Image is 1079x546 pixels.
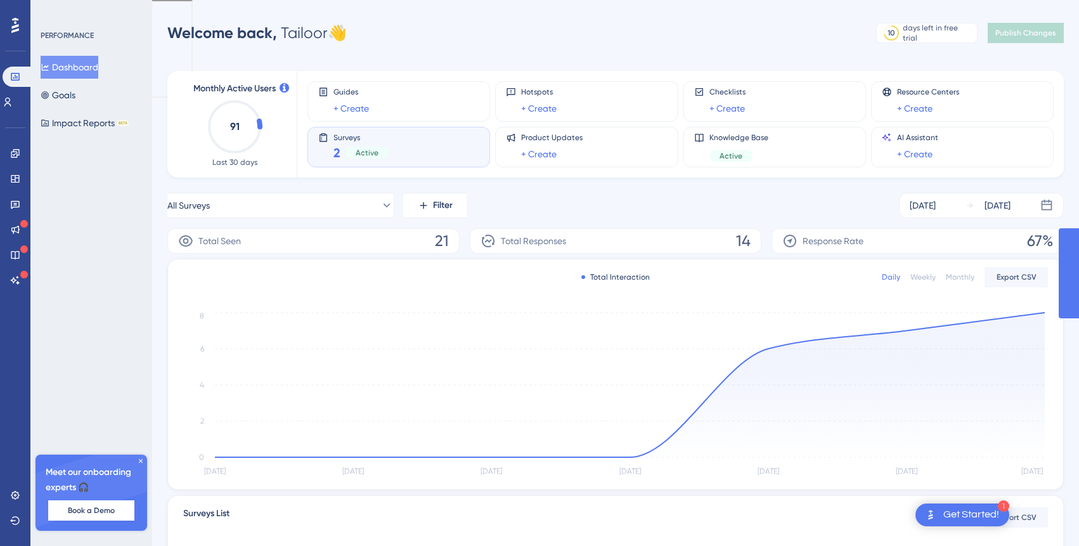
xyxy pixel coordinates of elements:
span: All Surveys [167,198,210,213]
button: Export CSV [985,267,1048,287]
span: 14 [736,231,751,251]
span: Knowledge Base [709,133,768,143]
div: [DATE] [985,198,1011,213]
button: Export CSV [985,507,1048,528]
tspan: [DATE] [758,467,779,476]
div: Get Started! [943,508,999,522]
tspan: 6 [200,344,204,353]
div: Weekly [910,272,936,282]
tspan: [DATE] [204,467,226,476]
tspan: 2 [200,417,204,426]
div: Tailoor 👋 [167,23,347,43]
a: + Create [709,101,745,116]
span: Surveys List [183,506,229,529]
a: + Create [521,146,557,162]
tspan: [DATE] [619,467,641,476]
span: 2 [333,144,340,162]
div: [DATE] [910,198,936,213]
button: Goals [41,84,75,107]
span: Active [720,151,742,161]
span: Meet our onboarding experts 🎧 [46,465,137,495]
span: Resource Centers [897,87,959,97]
tspan: [DATE] [342,467,364,476]
span: Response Rate [803,233,863,249]
div: 1 [998,500,1009,512]
tspan: [DATE] [896,467,917,476]
tspan: [DATE] [1021,467,1043,476]
span: 67% [1027,231,1053,251]
tspan: [DATE] [481,467,502,476]
div: days left in free trial [903,23,973,43]
div: BETA [117,120,129,126]
span: 21 [435,231,449,251]
tspan: 8 [200,311,204,320]
span: Checklists [709,87,746,97]
tspan: 0 [199,453,204,462]
button: Filter [403,193,467,218]
span: Guides [333,87,369,97]
span: Surveys [333,133,389,141]
span: Export CSV [997,512,1037,523]
a: + Create [333,101,369,116]
span: Welcome back, [167,23,277,42]
div: 10 [888,28,895,38]
button: Book a Demo [48,500,134,521]
span: AI Assistant [897,133,938,143]
iframe: UserGuiding AI Assistant Launcher [1026,496,1064,534]
span: Active [356,148,378,158]
text: 91 [230,120,240,133]
img: launcher-image-alternative-text [923,507,938,523]
span: Product Updates [521,133,583,143]
button: Dashboard [41,56,98,79]
span: Last 30 days [212,157,257,167]
span: Total Seen [198,233,241,249]
a: + Create [897,146,933,162]
a: + Create [897,101,933,116]
span: Filter [433,198,453,213]
div: PERFORMANCE [41,30,94,41]
span: Hotspots [521,87,557,97]
span: Publish Changes [995,28,1056,38]
a: + Create [521,101,557,116]
div: Open Get Started! checklist, remaining modules: 1 [915,504,1009,526]
div: Daily [882,272,900,282]
div: Monthly [946,272,974,282]
button: All Surveys [167,193,393,218]
button: Impact ReportsBETA [41,112,129,134]
div: Total Interaction [581,272,650,282]
tspan: 4 [200,380,204,389]
span: Monthly Active Users [193,81,276,96]
span: Total Responses [501,233,566,249]
span: Export CSV [997,272,1037,282]
span: Book a Demo [68,505,115,516]
button: Publish Changes [988,23,1064,43]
